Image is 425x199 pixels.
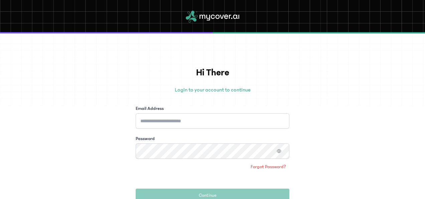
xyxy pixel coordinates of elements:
label: Email Address [136,105,164,112]
p: Login to your account to continue [136,86,289,94]
label: Password [136,135,155,142]
h1: Hi There [136,66,289,80]
span: Continue [199,192,217,199]
span: Forgot Password? [251,163,286,170]
a: Forgot Password? [247,161,289,172]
